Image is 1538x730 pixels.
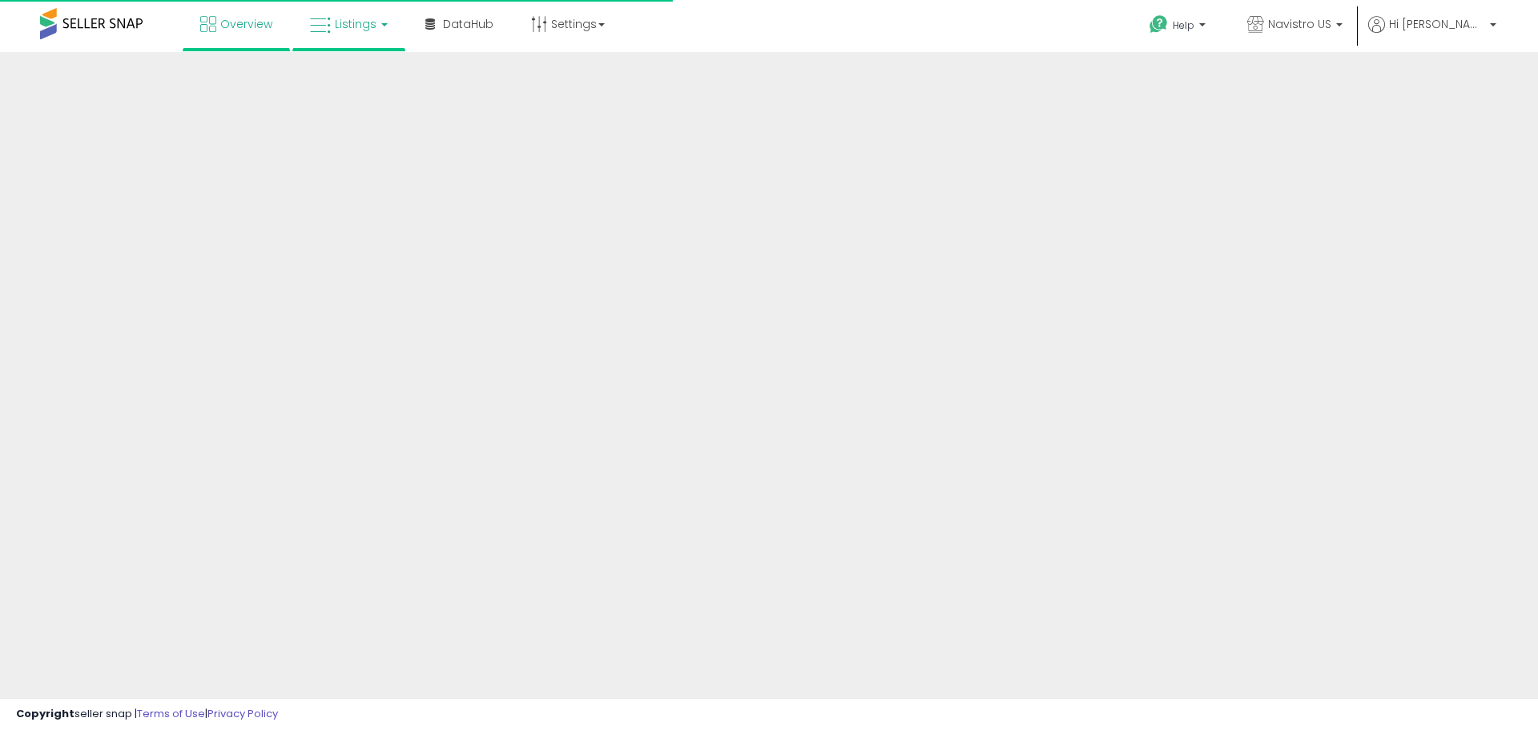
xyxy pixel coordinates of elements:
[443,16,493,32] span: DataHub
[207,706,278,721] a: Privacy Policy
[16,706,74,721] strong: Copyright
[1173,18,1194,32] span: Help
[1268,16,1331,32] span: Navistro US
[335,16,376,32] span: Listings
[137,706,205,721] a: Terms of Use
[1389,16,1485,32] span: Hi [PERSON_NAME]
[1149,14,1169,34] i: Get Help
[1368,16,1496,52] a: Hi [PERSON_NAME]
[16,707,278,722] div: seller snap | |
[1137,2,1222,52] a: Help
[220,16,272,32] span: Overview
